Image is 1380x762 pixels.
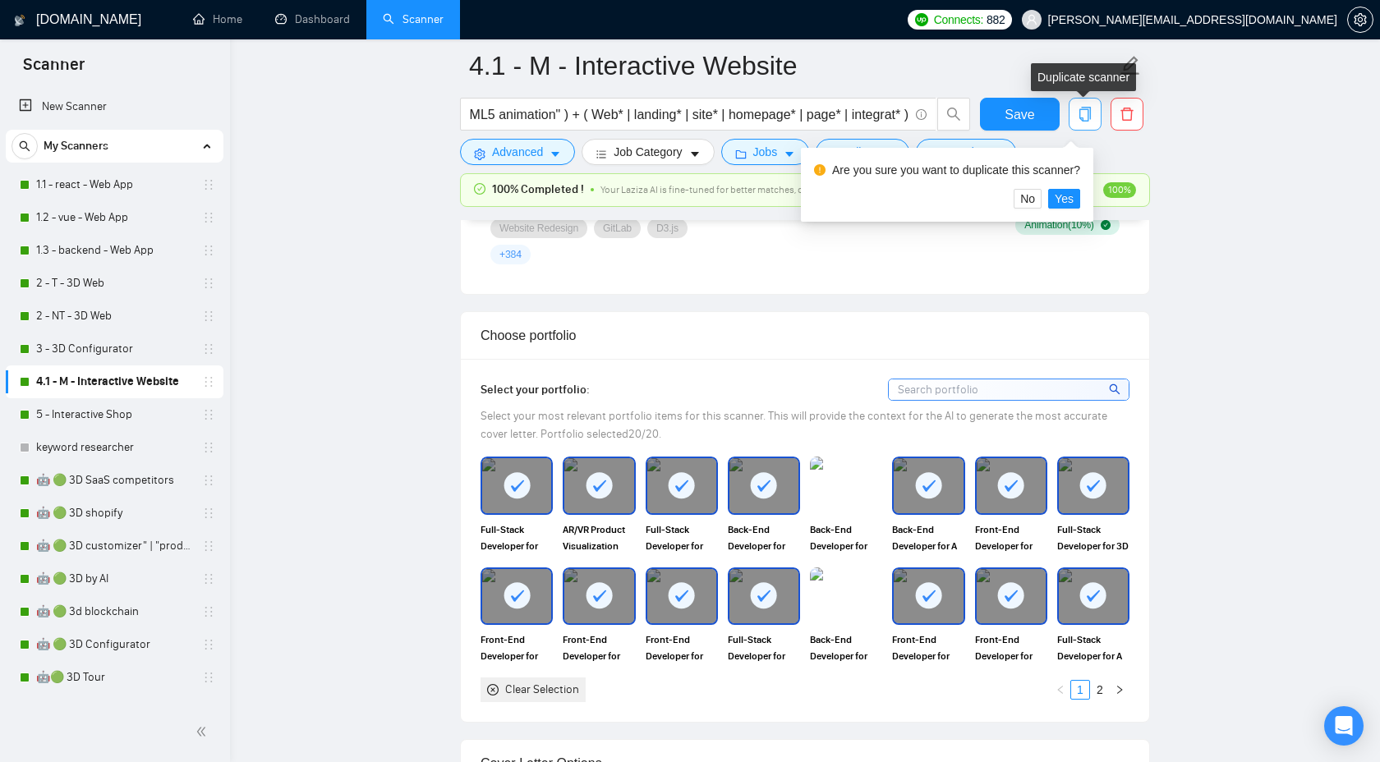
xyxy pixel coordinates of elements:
li: New Scanner [6,90,223,123]
img: logo [14,7,25,34]
a: 5 - Interactive Shop [36,398,192,431]
span: D3.js [656,222,678,235]
span: holder [202,572,215,585]
span: caret-down [689,148,701,160]
span: Job Category [614,143,682,161]
span: + 384 [499,248,522,261]
span: AR/VR Product Visualization App with Real-Time Furniture Configurator [563,521,635,554]
span: holder [202,277,215,290]
a: 🤖 🟢 3D customizer" | "product customizer" [36,530,192,562]
button: search [937,98,970,131]
a: 1 [1071,681,1089,699]
div: Clear Selection [505,681,579,699]
button: settingAdvancedcaret-down [460,139,575,165]
span: exclamation-circle [814,164,826,176]
button: barsJob Categorycaret-down [582,139,714,165]
span: Back-End Developer for Space-Themed Landing Page [810,631,882,664]
input: Search Freelance Jobs... [470,104,908,125]
a: 🤖🟢 3D Tour [36,661,192,694]
span: caret-down [550,148,561,160]
span: Animation ( 10 %) [1024,218,1093,232]
a: 1.2 - vue - Web App [36,201,192,234]
a: 2 - NT - 3D Web [36,300,192,333]
span: 882 [987,11,1005,29]
span: holder [202,211,215,224]
li: Previous Page [1051,680,1070,700]
a: setting [1347,13,1373,26]
span: Website Redesign [499,222,578,235]
span: holder [202,539,215,553]
button: search [11,133,38,159]
span: holder [202,638,215,651]
span: holder [202,375,215,388]
div: Are you sure you want to duplicate this scanner? [832,161,1080,179]
button: No [1014,189,1042,209]
button: copy [1069,98,1102,131]
div: Choose portfolio [481,312,1129,359]
img: portfolio thumbnail image [810,567,882,625]
span: holder [202,342,215,356]
a: New Scanner [19,90,210,123]
a: 2 - T - 3D Web [36,267,192,300]
a: keyword researcher [36,431,192,464]
span: Full-Stack Developer for Horizontal Scrolling, Fun Vibes & Clean UX [728,631,800,664]
span: search [938,107,969,122]
span: holder [202,441,215,454]
span: No [1020,190,1035,208]
a: 1.3 - backend - Web App [36,234,192,267]
a: 🤖 🟢 3D Configurator [36,628,192,661]
button: delete [1111,98,1143,131]
span: user [1026,14,1037,25]
span: Front-End Developer for Next-Gen Landing Page – Powered by GSAP [892,631,964,664]
span: right [1115,685,1125,695]
span: holder [202,474,215,487]
li: Next Page [1110,680,1129,700]
a: searchScanner [383,12,444,26]
span: edit [1120,55,1141,76]
span: setting [474,148,485,160]
span: 100% [1103,182,1136,198]
button: folderJobscaret-down [721,139,810,165]
span: Your Laziza AI is fine-tuned for better matches, check back later for more training! [600,184,941,195]
span: Jobs [753,143,778,161]
div: Open Intercom Messenger [1324,706,1364,746]
span: holder [202,408,215,421]
button: left [1051,680,1070,700]
span: search [1109,380,1123,398]
span: Full-Stack Developer for Minotaur - Trading Systems Website [646,521,718,554]
span: GitLab [603,222,632,235]
span: holder [202,310,215,323]
span: Connects: [934,11,983,29]
input: Search portfolio [889,379,1129,400]
span: holder [202,178,215,191]
span: Front-End Developer for Innovative Solutions in Mechanical Coverage [975,521,1047,554]
span: check-circle [474,183,485,195]
span: holder [202,605,215,618]
span: Advanced [492,143,543,161]
span: search [12,140,37,152]
li: 2 [1090,680,1110,700]
span: holder [202,244,215,257]
span: Back-End Developer for A Personal Portfolio | Three.js | WordPress [892,521,964,554]
span: holder [202,671,215,684]
span: caret-down [784,148,795,160]
a: 🤖 🟢 3D SaaS competitors [36,464,192,497]
span: delete [1111,107,1143,122]
input: Scanner name... [469,45,1116,86]
a: homeHome [193,12,242,26]
a: 🤖 🟢 3D shopify [36,497,192,530]
span: Save [1005,104,1034,125]
span: bars [596,148,607,160]
span: My Scanners [44,130,108,163]
span: Scanner [10,53,98,87]
a: 🤖 🟢 3D by AI [36,562,192,595]
a: 3 - 3D Configurator [36,333,192,365]
li: 1 [1070,680,1090,700]
span: double-left [195,723,212,740]
span: close-circle [487,684,499,695]
span: Full-Stack Developer for the Interactive Website for a Music Company [481,521,553,554]
span: left [1056,685,1065,695]
img: portfolio thumbnail image [810,457,882,514]
span: 100% Completed ! [492,181,584,199]
span: Select your most relevant portfolio items for this scanner. This will provide the context for the... [481,409,1107,441]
